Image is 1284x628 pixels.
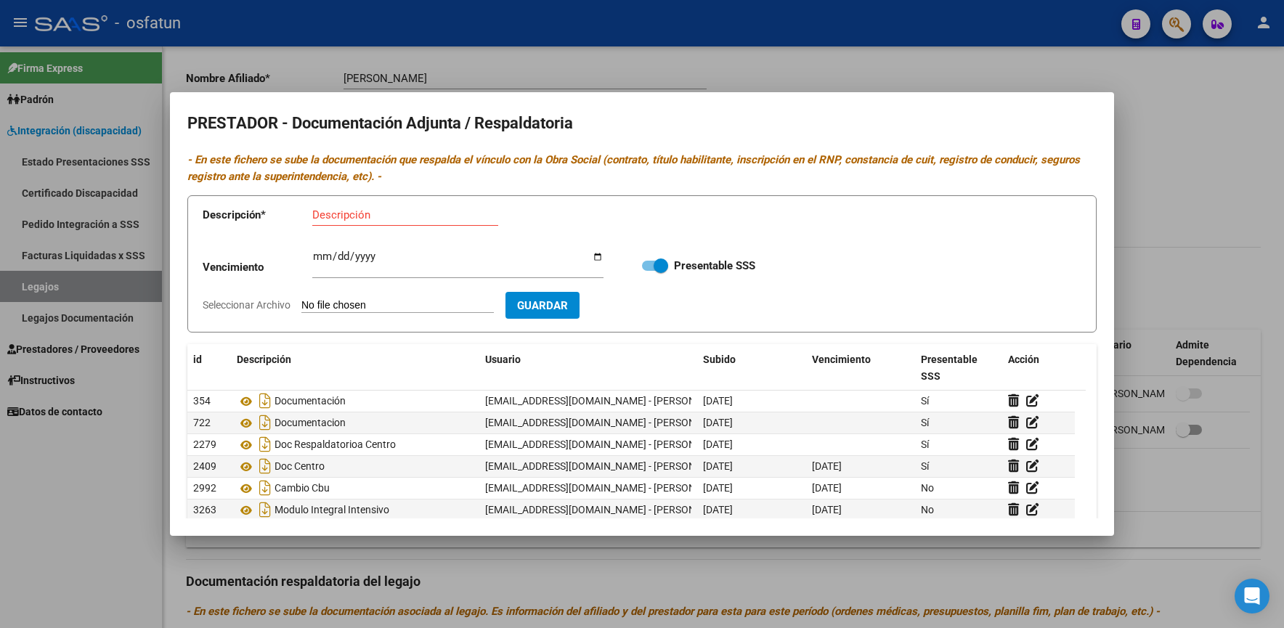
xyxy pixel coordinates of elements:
[806,344,915,392] datatable-header-cell: Vencimiento
[921,395,929,407] span: Sí
[921,439,929,450] span: Sí
[203,299,290,311] span: Seleccionar Archivo
[703,482,733,494] span: [DATE]
[485,439,731,450] span: [EMAIL_ADDRESS][DOMAIN_NAME] - [PERSON_NAME]
[275,396,346,407] span: Documentación
[812,460,842,472] span: [DATE]
[921,482,934,494] span: No
[812,482,842,494] span: [DATE]
[915,344,1002,392] datatable-header-cell: Presentable SSS
[203,207,312,224] p: Descripción
[703,395,733,407] span: [DATE]
[812,504,842,515] span: [DATE]
[1008,354,1039,365] span: Acción
[921,354,978,382] span: Presentable SSS
[203,259,312,276] p: Vencimiento
[193,504,216,515] span: 3263
[193,460,216,472] span: 2409
[275,461,325,473] span: Doc Centro
[1235,579,1269,613] div: Open Intercom Messenger
[479,344,697,392] datatable-header-cell: Usuario
[812,354,871,365] span: Vencimiento
[703,439,733,450] span: [DATE]
[256,476,275,499] i: Descargar documento
[697,344,806,392] datatable-header-cell: Subido
[703,460,733,472] span: [DATE]
[256,454,275,478] i: Descargar documento
[187,110,1097,137] h2: PRESTADOR - Documentación Adjunta / Respaldatoria
[193,439,216,450] span: 2279
[921,504,934,515] span: No
[193,354,202,365] span: id
[256,411,275,434] i: Descargar documento
[275,483,330,494] span: Cambio Cbu
[256,433,275,456] i: Descargar documento
[703,504,733,515] span: [DATE]
[275,505,389,516] span: Modulo Integral Intensivo
[231,344,479,392] datatable-header-cell: Descripción
[485,395,731,407] span: [EMAIL_ADDRESS][DOMAIN_NAME] - [PERSON_NAME]
[275,417,346,429] span: Documentacion
[193,482,216,494] span: 2992
[275,439,396,451] span: Doc Respaldatorioa Centro
[1002,344,1075,392] datatable-header-cell: Acción
[256,389,275,412] i: Descargar documento
[485,460,731,472] span: [EMAIL_ADDRESS][DOMAIN_NAME] - [PERSON_NAME]
[703,354,736,365] span: Subido
[485,504,731,515] span: [EMAIL_ADDRESS][DOMAIN_NAME] - [PERSON_NAME]
[193,395,211,407] span: 354
[237,354,291,365] span: Descripción
[674,259,755,272] strong: Presentable SSS
[921,460,929,472] span: Sí
[505,292,580,319] button: Guardar
[517,299,568,312] span: Guardar
[485,354,521,365] span: Usuario
[256,498,275,521] i: Descargar documento
[485,482,731,494] span: [EMAIL_ADDRESS][DOMAIN_NAME] - [PERSON_NAME]
[921,417,929,428] span: Sí
[187,153,1080,183] i: - En este fichero se sube la documentación que respalda el vínculo con la Obra Social (contrato, ...
[485,417,731,428] span: [EMAIL_ADDRESS][DOMAIN_NAME] - [PERSON_NAME]
[193,417,211,428] span: 722
[703,417,733,428] span: [DATE]
[187,344,231,392] datatable-header-cell: id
